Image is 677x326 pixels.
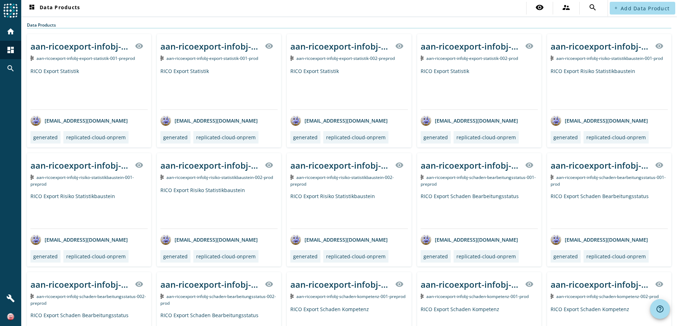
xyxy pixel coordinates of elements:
div: [EMAIL_ADDRESS][DOMAIN_NAME] [30,115,128,126]
div: replicated-cloud-onprem [586,253,646,260]
mat-icon: visibility [535,3,544,12]
span: Kafka Topic: aan-ricoexport-infobj-risiko-statistikbaustein-001-prod [556,55,663,61]
mat-icon: visibility [395,42,404,50]
span: Kafka Topic: aan-ricoexport-infobj-risiko-statistikbaustein-002-preprod [290,174,394,187]
div: [EMAIL_ADDRESS][DOMAIN_NAME] [290,234,388,245]
img: Kafka Topic: aan-ricoexport-infobj-export-statistik-002-preprod [290,56,294,61]
img: Kafka Topic: aan-ricoexport-infobj-export-statistik-001-prod [160,56,164,61]
div: [EMAIL_ADDRESS][DOMAIN_NAME] [160,115,258,126]
div: [EMAIL_ADDRESS][DOMAIN_NAME] [30,234,128,245]
span: Data Products [28,4,80,12]
div: generated [553,253,578,260]
mat-icon: visibility [395,161,404,169]
div: aan-ricoexport-infobj-schaden-kompetenz-001-_stage_ [421,279,521,290]
div: replicated-cloud-onprem [586,134,646,141]
div: generated [33,253,58,260]
div: aan-ricoexport-infobj-risiko-statistikbaustein-001-_stage_ [30,159,131,171]
img: Kafka Topic: aan-ricoexport-infobj-export-statistik-002-prod [421,56,424,61]
mat-icon: visibility [655,42,664,50]
div: RICO Export Statistik [290,68,408,109]
span: Kafka Topic: aan-ricoexport-infobj-schaden-bearbeitungsstatus-001-preprod [421,174,536,187]
div: replicated-cloud-onprem [326,253,386,260]
div: aan-ricoexport-infobj-schaden-bearbeitungsstatus-001-_stage_ [421,159,521,171]
div: aan-ricoexport-infobj-schaden-kompetenz-001-_stage_ [290,279,391,290]
mat-icon: visibility [265,161,273,169]
div: generated [423,253,448,260]
img: Kafka Topic: aan-ricoexport-infobj-risiko-statistikbaustein-002-prod [160,175,164,180]
img: avatar [290,234,301,245]
img: Kafka Topic: aan-ricoexport-infobj-risiko-statistikbaustein-001-prod [551,56,554,61]
mat-icon: visibility [265,280,273,288]
div: aan-ricoexport-infobj-export-statistik-001-_stage_ [160,40,261,52]
div: aan-ricoexport-infobj-risiko-statistikbaustein-001-_stage_ [551,40,651,52]
div: generated [163,134,188,141]
mat-icon: visibility [525,42,534,50]
div: aan-ricoexport-infobj-export-statistik-002-_stage_ [421,40,521,52]
span: Kafka Topic: aan-ricoexport-infobj-schaden-kompetenz-002-prod [556,293,659,299]
img: Kafka Topic: aan-ricoexport-infobj-schaden-bearbeitungsstatus-001-preprod [421,175,424,180]
img: Kafka Topic: aan-ricoexport-infobj-schaden-kompetenz-001-preprod [290,294,294,299]
div: generated [293,253,318,260]
div: RICO Export Risiko Statistikbaustein [551,68,668,109]
img: avatar [30,115,41,126]
div: aan-ricoexport-infobj-risiko-statistikbaustein-002-_stage_ [160,159,261,171]
mat-icon: supervisor_account [562,3,570,12]
span: Add Data Product [621,5,670,12]
div: aan-ricoexport-infobj-risiko-statistikbaustein-002-_stage_ [290,159,391,171]
div: replicated-cloud-onprem [326,134,386,141]
div: [EMAIL_ADDRESS][DOMAIN_NAME] [160,234,258,245]
div: RICO Export Schaden Bearbeitungsstatus [551,193,668,229]
div: generated [293,134,318,141]
div: aan-ricoexport-infobj-export-statistik-001-_stage_ [30,40,131,52]
img: Kafka Topic: aan-ricoexport-infobj-risiko-statistikbaustein-002-preprod [290,175,294,180]
img: Kafka Topic: aan-ricoexport-infobj-risiko-statistikbaustein-001-preprod [30,175,34,180]
span: Kafka Topic: aan-ricoexport-infobj-export-statistik-002-prod [426,55,518,61]
mat-icon: search [588,3,597,12]
img: avatar [551,234,561,245]
mat-icon: visibility [135,161,143,169]
div: [EMAIL_ADDRESS][DOMAIN_NAME] [421,115,518,126]
div: Data Products [27,22,671,28]
mat-icon: visibility [655,280,664,288]
span: Kafka Topic: aan-ricoexport-infobj-risiko-statistikbaustein-001-preprod [30,174,134,187]
mat-icon: visibility [525,280,534,288]
span: Kafka Topic: aan-ricoexport-infobj-schaden-kompetenz-001-preprod [296,293,405,299]
span: Kafka Topic: aan-ricoexport-infobj-export-statistik-002-preprod [296,55,395,61]
mat-icon: search [6,64,15,73]
img: Kafka Topic: aan-ricoexport-infobj-schaden-kompetenz-001-prod [421,294,424,299]
mat-icon: visibility [135,280,143,288]
div: aan-ricoexport-infobj-schaden-bearbeitungsstatus-002-_stage_ [160,279,261,290]
div: generated [163,253,188,260]
div: [EMAIL_ADDRESS][DOMAIN_NAME] [551,234,648,245]
img: avatar [421,115,431,126]
span: Kafka Topic: aan-ricoexport-infobj-schaden-kompetenz-001-prod [426,293,529,299]
div: aan-ricoexport-infobj-schaden-kompetenz-002-_stage_ [551,279,651,290]
div: RICO Export Risiko Statistikbaustein [290,193,408,229]
img: spoud-logo.svg [4,4,18,18]
mat-icon: add [614,6,618,10]
img: avatar [30,234,41,245]
div: RICO Export Statistik [421,68,538,109]
img: Kafka Topic: aan-ricoexport-infobj-schaden-bearbeitungsstatus-002-preprod [30,294,34,299]
mat-icon: dashboard [28,4,36,12]
mat-icon: dashboard [6,46,15,54]
span: Kafka Topic: aan-ricoexport-infobj-schaden-bearbeitungsstatus-002-prod [160,293,276,306]
div: [EMAIL_ADDRESS][DOMAIN_NAME] [551,115,648,126]
div: replicated-cloud-onprem [196,253,256,260]
span: Kafka Topic: aan-ricoexport-infobj-export-statistik-001-preprod [36,55,135,61]
span: Kafka Topic: aan-ricoexport-infobj-export-statistik-001-prod [166,55,258,61]
mat-icon: visibility [135,42,143,50]
mat-icon: visibility [265,42,273,50]
div: aan-ricoexport-infobj-export-statistik-002-_stage_ [290,40,391,52]
span: Kafka Topic: aan-ricoexport-infobj-schaden-bearbeitungsstatus-001-prod [551,174,666,187]
mat-icon: build [6,294,15,303]
img: Kafka Topic: aan-ricoexport-infobj-schaden-bearbeitungsstatus-002-prod [160,294,164,299]
img: avatar [290,115,301,126]
img: 83f4ce1d17f47f21ebfbce80c7408106 [7,313,14,320]
img: Kafka Topic: aan-ricoexport-infobj-export-statistik-001-preprod [30,56,34,61]
button: Add Data Product [610,2,675,15]
img: avatar [551,115,561,126]
div: aan-ricoexport-infobj-schaden-bearbeitungsstatus-002-_stage_ [30,279,131,290]
div: RICO Export Schaden Bearbeitungsstatus [421,193,538,229]
div: replicated-cloud-onprem [456,134,516,141]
